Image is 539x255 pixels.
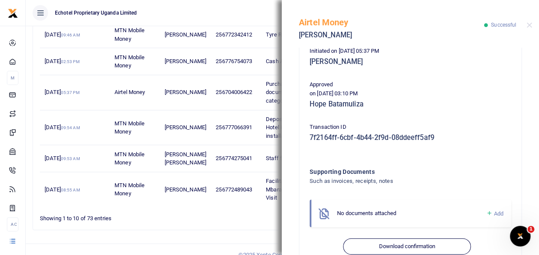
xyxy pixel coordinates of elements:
[216,124,252,131] span: 256777066391
[40,209,238,223] div: Showing 1 to 10 of 73 entries
[527,226,534,233] span: 1
[494,210,503,217] span: Add
[310,123,511,132] p: Transaction ID
[216,31,252,38] span: 256772342412
[266,31,319,38] span: Tyre Repair UBL 430Z
[164,58,206,64] span: [PERSON_NAME]
[45,89,79,95] span: [DATE]
[299,17,484,27] h5: Airtel Money
[8,8,18,18] img: logo-small
[114,27,145,42] span: MTN Mobile Money
[51,9,140,17] span: Echotel Proprietary Uganda Limited
[337,210,396,216] span: No documents attached
[216,155,252,161] span: 256774275041
[510,226,530,246] iframe: Intercom live chat
[7,71,18,85] li: M
[310,58,511,66] h5: [PERSON_NAME]
[61,90,80,95] small: 05:37 PM
[310,176,476,186] h4: Such as invoices, receipts, notes
[61,188,80,192] small: 08:55 AM
[486,209,503,219] a: Add
[266,58,301,64] span: Cash Advance
[114,151,145,166] span: MTN Mobile Money
[45,31,80,38] span: [DATE]
[266,155,293,161] span: Staff fruits
[299,31,484,39] h5: [PERSON_NAME]
[45,155,80,161] span: [DATE]
[216,89,252,95] span: 256704006422
[61,59,80,64] small: 02:53 PM
[164,186,206,193] span: [PERSON_NAME]
[527,22,532,28] button: Close
[310,89,511,98] p: on [DATE] 03:10 PM
[61,33,80,37] small: 09:46 AM
[310,80,511,89] p: Approved
[216,186,252,193] span: 256772489043
[216,58,252,64] span: 256776754073
[45,58,79,64] span: [DATE]
[164,31,206,38] span: [PERSON_NAME]
[491,22,516,28] span: Successful
[114,182,145,197] span: MTN Mobile Money
[266,81,313,104] span: Purchase of bid documents for two categories for SOS
[310,47,511,56] p: Initiated on [DATE] 05:37 PM
[114,89,145,95] span: Airtel Money
[310,167,476,176] h4: Supporting Documents
[266,178,328,201] span: Facilitation to Capital FM Mbarara for Maintenance Visit
[114,54,145,69] span: MTN Mobile Money
[310,134,511,142] h5: 7f2164ff-6cbf-4b44-2f9d-08ddeeff5af9
[7,217,18,231] li: Ac
[310,100,511,109] h5: Hope Batamuliza
[266,116,327,139] span: Deposit on the labour for Hotel international installation
[164,89,206,95] span: [PERSON_NAME]
[343,238,470,255] button: Download confirmation
[45,124,80,131] span: [DATE]
[164,124,206,131] span: [PERSON_NAME]
[8,9,18,16] a: logo-small logo-large logo-large
[61,156,80,161] small: 09:53 AM
[164,151,206,166] span: [PERSON_NAME] [PERSON_NAME]
[61,125,80,130] small: 09:54 AM
[114,120,145,135] span: MTN Mobile Money
[45,186,80,193] span: [DATE]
